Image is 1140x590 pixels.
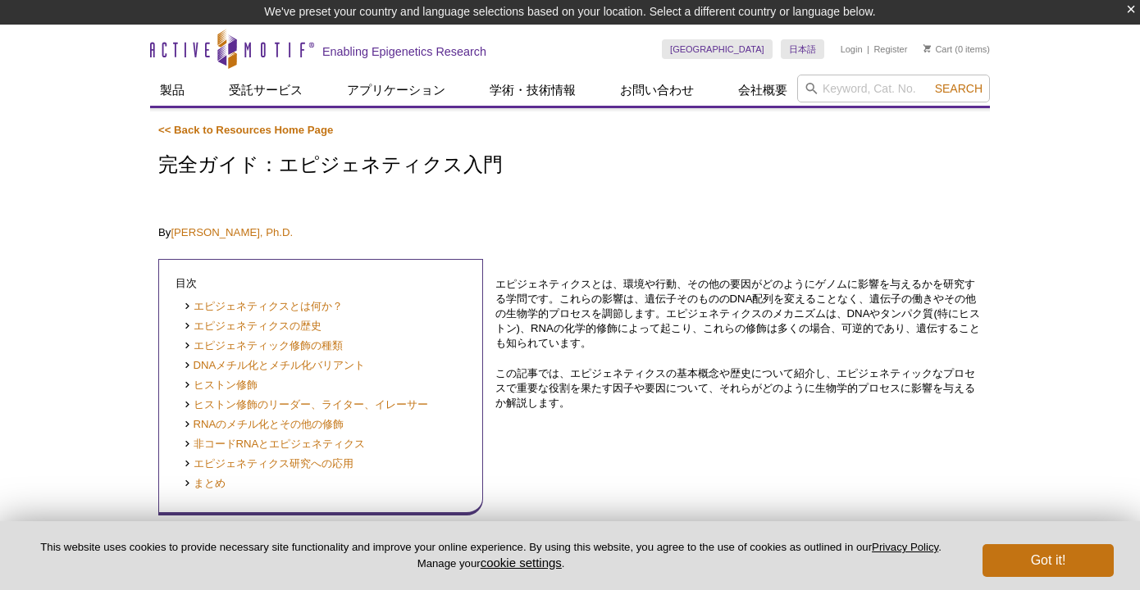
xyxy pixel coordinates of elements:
p: This website uses cookies to provide necessary site functionality and improve your online experie... [26,540,955,571]
button: Got it! [983,544,1114,577]
a: 日本語 [781,39,824,59]
a: DNAメチル化とメチル化バリアント [184,358,365,374]
a: お問い合わせ [610,75,704,106]
p: エピジェネティクスとは、環境や行動、その他の要因がどのようにゲノムに影響を与えるかを研究する学問です。これらの影響は、遺伝子そのもののDNA配列を変えることなく、遺伝子の働きやその他の生物学的プ... [495,277,982,351]
a: 非コードRNAとエピジェネティクス [184,437,365,452]
a: エピジェネティクスの歴史 [184,319,321,334]
a: 製品 [150,75,194,106]
a: Cart [923,43,952,55]
a: Register [873,43,907,55]
button: cookie settings [481,556,562,570]
a: ヒストン修飾 [184,378,258,393]
a: Privacy Policy [872,541,938,553]
a: [PERSON_NAME], Ph.D. [171,226,293,238]
li: | [867,39,869,59]
h2: Enabling Epigenetics Research [322,44,486,59]
a: RNAのメチル化とその他の修飾 [184,417,344,433]
a: エピジェネティクス研究への応用 [184,456,353,472]
p: この記事では、エピジェネティクスの基本概念や歴史について紹介し、エピジェネティックなプロセスで重要な役割を果たす因子や要因について、それらがどのように生物学的プロセスに影響を与えるか解説します。 [495,366,982,411]
a: 会社概要 [728,75,797,106]
a: 学術・技術情報 [480,75,586,106]
img: Your Cart [923,44,931,52]
a: ヒストン修飾のリーダー、ライター、イレーサー [184,397,428,413]
a: [GEOGRAPHIC_DATA] [662,39,773,59]
p: By [158,225,982,240]
input: Keyword, Cat. No. [797,75,990,102]
a: 受託サービス [219,75,312,106]
a: << Back to Resources Home Page [158,124,333,136]
a: まとめ [184,476,226,492]
li: (0 items) [923,39,990,59]
a: エピジェネティック修飾の種類 [184,338,343,354]
button: Search [930,81,987,96]
p: 目次 [176,276,466,291]
h1: 完全ガイド：エピジェネティクス入門 [158,154,982,178]
a: Login [841,43,863,55]
a: エピジェネティクスとは何か？ [184,299,343,315]
a: アプリケーション [337,75,455,106]
span: Search [935,82,983,95]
